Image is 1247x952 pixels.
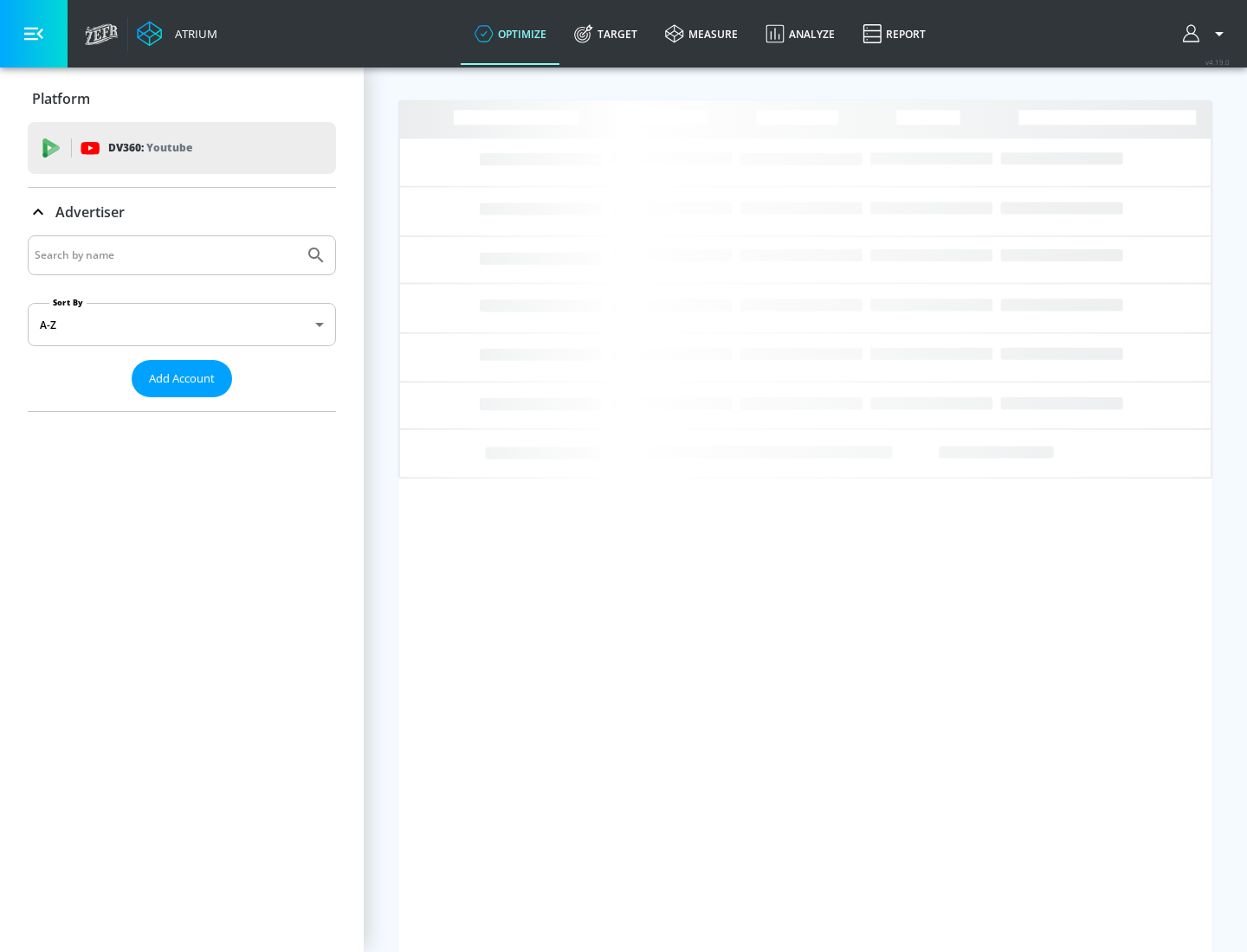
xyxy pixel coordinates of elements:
[28,303,336,346] div: A-Z
[32,89,90,108] p: Platform
[651,3,752,65] a: measure
[752,3,849,65] a: Analyze
[132,360,232,397] button: Add Account
[168,26,217,42] div: Atrium
[137,21,217,47] a: Atrium
[28,122,336,174] div: DV360: Youtube
[28,74,336,123] div: Platform
[49,297,87,308] label: Sort By
[149,369,215,389] span: Add Account
[35,244,297,267] input: Search by name
[461,3,560,65] a: optimize
[146,138,192,157] p: Youtube
[849,3,940,65] a: Report
[1205,57,1230,67] span: v 4.19.0
[55,203,125,222] p: Advertiser
[28,235,336,411] div: Advertiser
[108,138,192,158] p: DV360:
[560,3,651,65] a: Target
[28,397,336,411] nav: list of Advertiser
[28,188,336,236] div: Advertiser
